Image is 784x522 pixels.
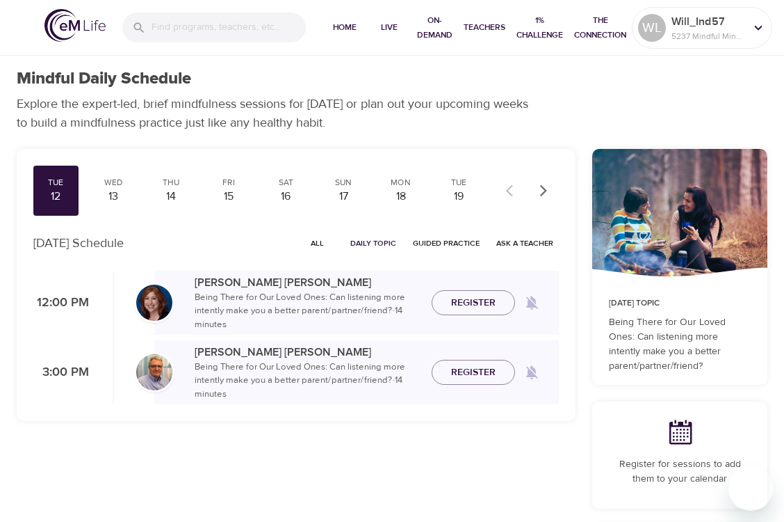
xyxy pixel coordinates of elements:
div: 15 [211,189,245,205]
div: Sun [327,177,361,189]
span: Teachers [464,20,505,35]
span: 1% Challenge [516,13,563,42]
div: 17 [327,189,361,205]
button: Guided Practice [407,232,485,254]
div: WL [638,14,666,42]
button: Ask a Teacher [491,232,559,254]
p: Being There for Our Loved Ones: Can listening more intently make you a better parent/partner/frie... [195,361,420,402]
p: [DATE] Topic [609,297,751,310]
div: Wed [97,177,131,189]
span: Register [451,364,496,381]
span: On-Demand [417,13,452,42]
img: Elaine_Smookler-min.jpg [136,285,172,321]
p: Being There for Our Loved Ones: Can listening more intently make you a better parent/partner/friend? [609,315,751,374]
p: 12:00 PM [33,294,89,313]
span: Ask a Teacher [496,237,553,250]
p: [PERSON_NAME] [PERSON_NAME] [195,344,420,361]
button: Register [432,360,515,386]
div: 13 [97,189,131,205]
p: Being There for Our Loved Ones: Can listening more intently make you a better parent/partner/frie... [195,291,420,332]
span: Daily Topic [350,237,396,250]
span: Live [373,20,406,35]
span: Remind me when a class goes live every Tuesday at 12:00 PM [515,286,548,319]
span: Guided Practice [413,237,480,250]
div: Sat [269,177,303,189]
p: 3:00 PM [33,363,89,382]
p: [DATE] Schedule [33,234,124,253]
span: Remind me when a class goes live every Tuesday at 3:00 PM [515,356,548,389]
div: Tue [441,177,475,189]
div: 16 [269,189,303,205]
span: All [300,237,334,250]
h1: Mindful Daily Schedule [17,69,191,89]
p: 5237 Mindful Minutes [671,30,745,42]
div: Tue [39,177,73,189]
div: Thu [154,177,188,189]
span: Home [328,20,361,35]
span: Register [451,294,496,312]
img: Roger%20Nolan%20Headshot.jpg [136,354,172,390]
span: The Connection [574,13,626,42]
p: Will_Ind57 [671,13,745,30]
button: Daily Topic [345,232,402,254]
img: logo [44,9,106,42]
div: 19 [441,189,475,205]
p: Explore the expert-led, brief mindfulness sessions for [DATE] or plan out your upcoming weeks to ... [17,95,538,132]
iframe: Button to launch messaging window [728,466,773,511]
p: [PERSON_NAME] [PERSON_NAME] [195,274,420,291]
input: Find programs, teachers, etc... [152,13,306,42]
button: Register [432,290,515,316]
div: 18 [384,189,418,205]
button: All [295,232,339,254]
div: Mon [384,177,418,189]
div: 12 [39,189,73,205]
div: Fri [211,177,245,189]
p: Register for sessions to add them to your calendar [609,457,751,487]
div: 14 [154,189,188,205]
